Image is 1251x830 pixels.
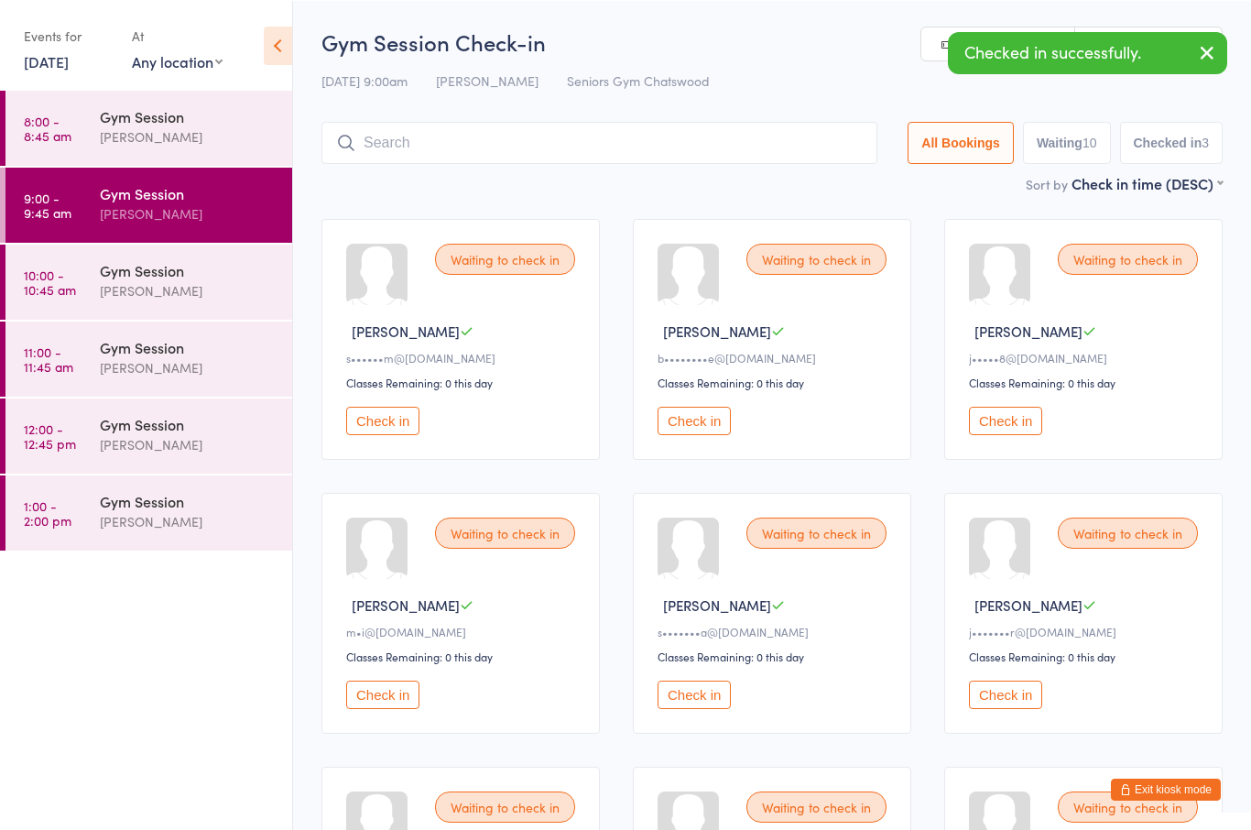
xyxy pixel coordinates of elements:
span: [DATE] 9:00am [321,71,408,89]
a: 1:00 -2:00 pmGym Session[PERSON_NAME] [5,475,292,550]
div: Classes Remaining: 0 this day [658,648,892,663]
time: 9:00 - 9:45 am [24,190,71,219]
div: Waiting to check in [1058,517,1198,548]
a: 10:00 -10:45 amGym Session[PERSON_NAME] [5,244,292,319]
div: [PERSON_NAME] [100,202,277,224]
button: Check in [346,406,419,434]
div: Gym Session [100,182,277,202]
div: [PERSON_NAME] [100,279,277,300]
div: Gym Session [100,336,277,356]
div: At [132,20,223,50]
a: 12:00 -12:45 pmGym Session[PERSON_NAME] [5,398,292,473]
button: Check in [658,406,731,434]
span: [PERSON_NAME] [663,595,771,614]
input: Search [321,121,877,163]
time: 12:00 - 12:45 pm [24,420,76,450]
div: s•••••••a@[DOMAIN_NAME] [658,623,892,639]
div: Classes Remaining: 0 this day [346,648,581,663]
div: Classes Remaining: 0 this day [658,374,892,389]
div: Any location [132,50,223,71]
div: Gym Session [100,413,277,433]
button: Checked in3 [1120,121,1224,163]
button: Check in [969,680,1042,708]
span: [PERSON_NAME] [663,321,771,340]
div: [PERSON_NAME] [100,356,277,377]
div: Waiting to check in [746,791,887,822]
div: s••••••m@[DOMAIN_NAME] [346,349,581,365]
div: Checked in successfully. [948,31,1227,73]
button: Check in [969,406,1042,434]
a: 11:00 -11:45 amGym Session[PERSON_NAME] [5,321,292,396]
div: Waiting to check in [435,517,575,548]
div: Waiting to check in [746,243,887,274]
button: All Bookings [908,121,1014,163]
div: b••••••••e@[DOMAIN_NAME] [658,349,892,365]
div: Classes Remaining: 0 this day [969,648,1203,663]
label: Sort by [1026,174,1068,192]
div: Check in time (DESC) [1072,172,1223,192]
div: m•i@[DOMAIN_NAME] [346,623,581,639]
div: Gym Session [100,105,277,126]
div: Waiting to check in [1058,243,1198,274]
div: [PERSON_NAME] [100,433,277,454]
button: Waiting10 [1023,121,1111,163]
span: [PERSON_NAME] [436,71,538,89]
div: [PERSON_NAME] [100,126,277,147]
span: [PERSON_NAME] [974,595,1082,614]
span: [PERSON_NAME] [352,595,460,614]
time: 1:00 - 2:00 pm [24,497,71,527]
div: Waiting to check in [435,243,575,274]
div: j•••••••r@[DOMAIN_NAME] [969,623,1203,639]
div: 3 [1202,135,1209,149]
div: Gym Session [100,259,277,279]
div: Events for [24,20,114,50]
div: Waiting to check in [746,517,887,548]
time: 11:00 - 11:45 am [24,344,73,373]
a: 9:00 -9:45 amGym Session[PERSON_NAME] [5,167,292,242]
div: Classes Remaining: 0 this day [969,374,1203,389]
div: Classes Remaining: 0 this day [346,374,581,389]
a: 8:00 -8:45 amGym Session[PERSON_NAME] [5,90,292,165]
span: Seniors Gym Chatswood [567,71,710,89]
div: Waiting to check in [435,791,575,822]
time: 10:00 - 10:45 am [24,267,76,296]
span: [PERSON_NAME] [352,321,460,340]
div: 10 [1082,135,1097,149]
div: j•••••8@[DOMAIN_NAME] [969,349,1203,365]
button: Exit kiosk mode [1111,778,1221,800]
div: Waiting to check in [1058,791,1198,822]
button: Check in [346,680,419,708]
time: 8:00 - 8:45 am [24,113,71,142]
div: [PERSON_NAME] [100,510,277,531]
button: Check in [658,680,731,708]
a: [DATE] [24,50,69,71]
div: Gym Session [100,490,277,510]
h2: Gym Session Check-in [321,26,1223,56]
span: [PERSON_NAME] [974,321,1082,340]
